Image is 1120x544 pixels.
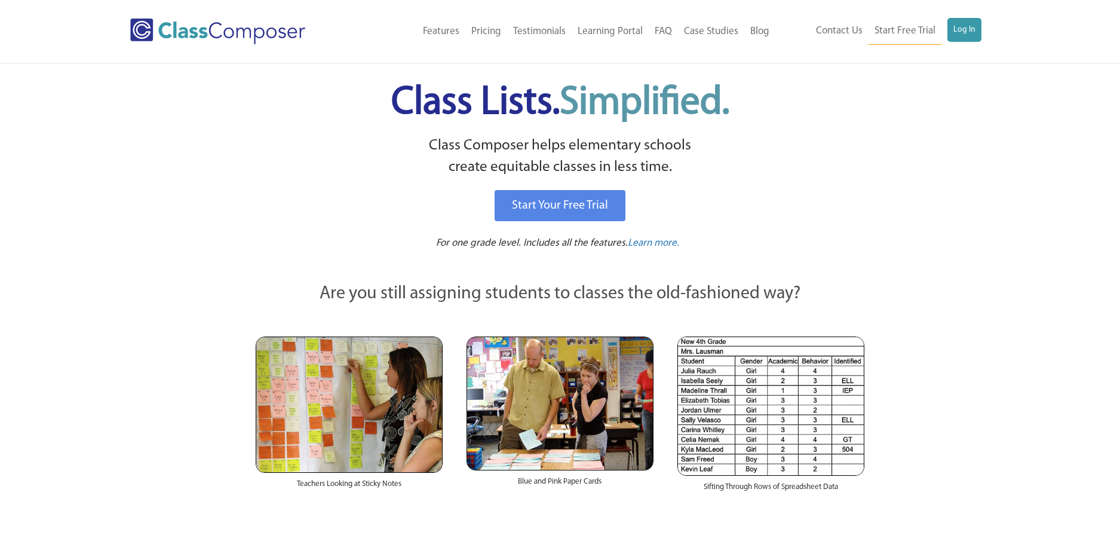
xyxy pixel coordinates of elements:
div: Sifting Through Rows of Spreadsheet Data [677,476,864,505]
nav: Header Menu [775,18,981,45]
span: Simplified. [560,84,729,123]
a: Pricing [465,19,507,45]
a: Contact Us [810,18,869,44]
div: Teachers Looking at Sticky Notes [256,473,443,502]
a: Learning Portal [572,19,649,45]
a: Log In [947,18,981,42]
img: Spreadsheets [677,337,864,476]
a: Case Studies [678,19,744,45]
a: Testimonials [507,19,572,45]
p: Are you still assigning students to classes the old-fashioned way? [256,281,865,307]
a: Blog [744,19,775,45]
span: Class Lists. [391,84,729,123]
img: Blue and Pink Paper Cards [467,337,653,470]
span: Learn more. [628,238,679,248]
a: Features [417,19,465,45]
span: For one grade level. Includes all the features. [436,238,628,248]
a: Learn more. [628,236,679,251]
span: Start Your Free Trial [512,200,608,212]
a: Start Free Trial [869,18,941,45]
nav: Header Menu [354,19,775,45]
img: Class Composer [130,19,305,44]
div: Blue and Pink Paper Cards [467,470,653,499]
a: Start Your Free Trial [495,190,625,221]
p: Class Composer helps elementary schools create equitable classes in less time. [254,135,867,179]
img: Teachers Looking at Sticky Notes [256,337,443,473]
a: FAQ [649,19,678,45]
